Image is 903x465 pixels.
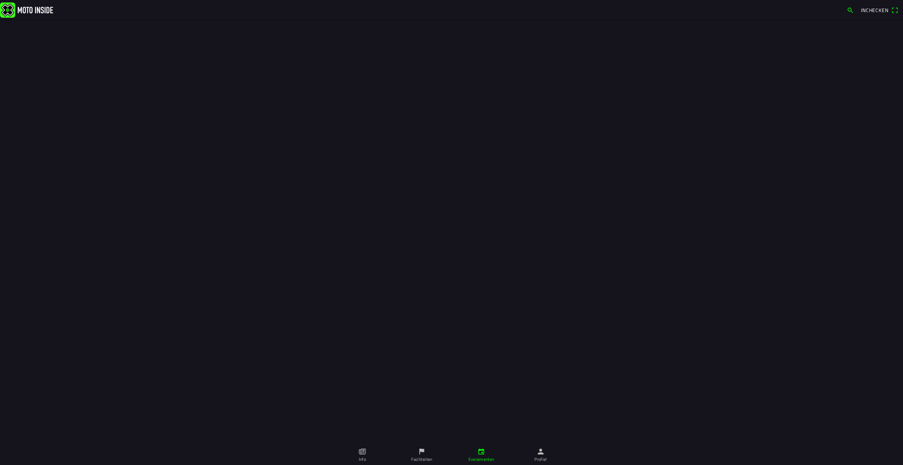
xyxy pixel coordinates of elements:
[418,448,426,455] ion-icon: flag
[358,448,366,455] ion-icon: paper
[857,4,902,16] a: Incheckenqr scanner
[537,448,545,455] ion-icon: person
[534,456,547,463] ion-label: Profiel
[477,448,485,455] ion-icon: calendar
[468,456,494,463] ion-label: Evenementen
[861,6,888,14] span: Inchecken
[359,456,366,463] ion-label: Info
[843,4,857,16] a: search
[411,456,432,463] ion-label: Faciliteiten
